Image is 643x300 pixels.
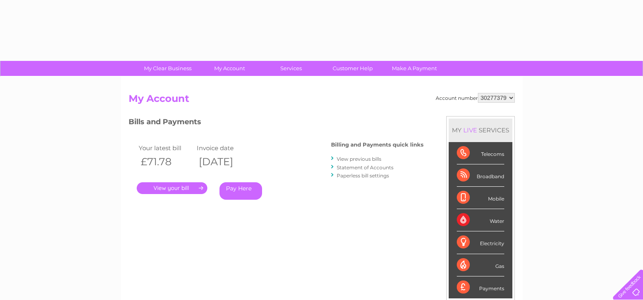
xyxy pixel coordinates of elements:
div: LIVE [462,126,479,134]
td: Invoice date [195,142,253,153]
div: Gas [457,254,504,276]
td: Your latest bill [137,142,195,153]
div: Water [457,209,504,231]
div: MY SERVICES [449,119,512,142]
th: £71.78 [137,153,195,170]
h3: Bills and Payments [129,116,424,130]
div: Mobile [457,187,504,209]
a: My Clear Business [134,61,201,76]
a: Statement of Accounts [337,164,394,171]
h2: My Account [129,93,515,108]
a: Customer Help [319,61,386,76]
a: Make A Payment [381,61,448,76]
div: Broadband [457,164,504,187]
div: Telecoms [457,142,504,164]
div: Payments [457,276,504,298]
a: My Account [196,61,263,76]
a: Services [258,61,325,76]
a: Paperless bill settings [337,173,389,179]
a: Pay Here [219,182,262,200]
div: Account number [436,93,515,103]
h4: Billing and Payments quick links [331,142,424,148]
a: . [137,182,207,194]
a: View previous bills [337,156,381,162]
th: [DATE] [195,153,253,170]
div: Electricity [457,231,504,254]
